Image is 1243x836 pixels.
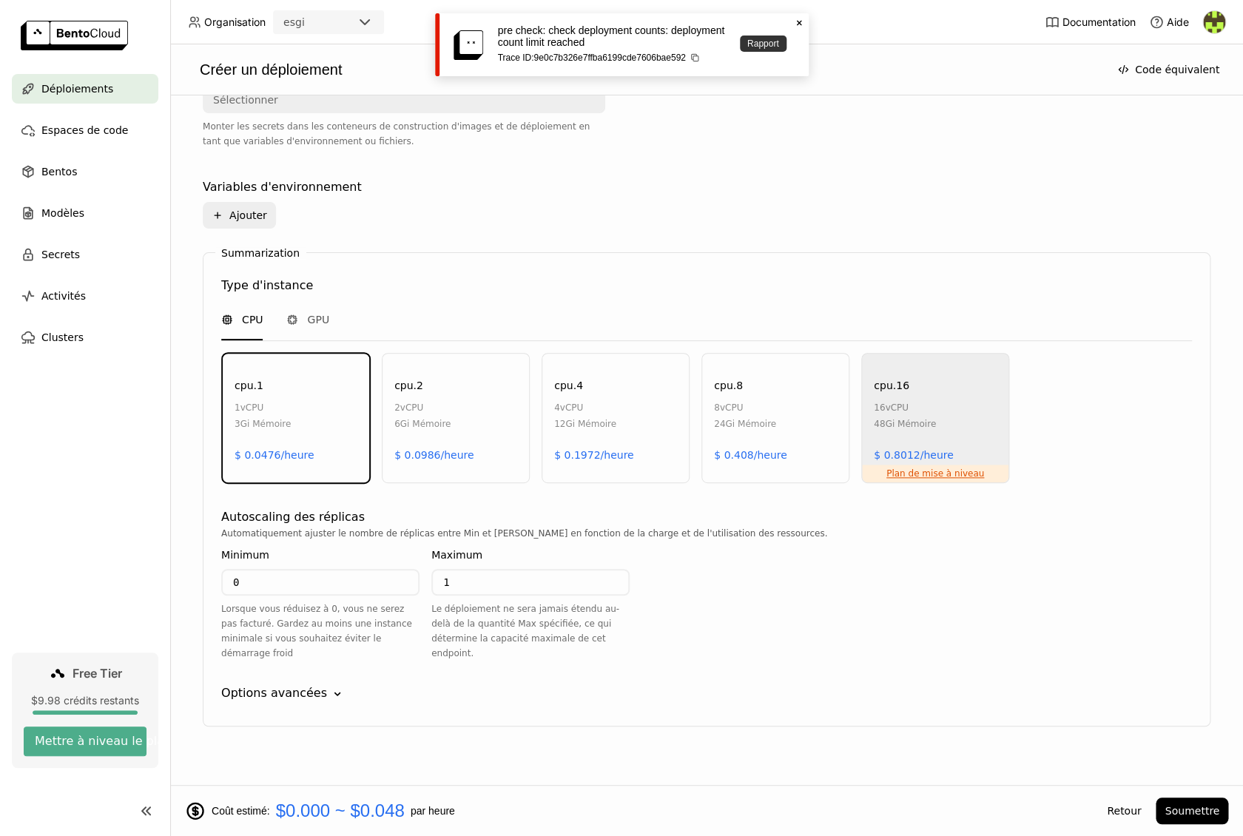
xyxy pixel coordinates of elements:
[203,202,276,229] button: Ajouter
[874,377,909,394] div: cpu.16
[221,684,1192,702] div: Options avancées
[41,163,77,181] span: Bentos
[394,416,451,432] div: 6Gi Mémoire
[185,800,1092,821] div: Coût estimé: par heure
[12,115,158,145] a: Espaces de code
[793,17,805,29] svg: Close
[1149,15,1189,30] div: Aide
[242,312,263,327] span: CPU
[12,157,158,186] a: Bentos
[1203,11,1225,33] img: Arnaud Fouchet
[714,377,743,394] div: cpu.8
[12,281,158,311] a: Activités
[861,353,1009,483] div: Plan de mise à niveaucpu.1616vCPU48Gi Mémoire$ 0.8012/heure
[1045,15,1136,30] a: Documentation
[394,377,423,394] div: cpu.2
[221,277,313,294] div: Type d'instance
[498,53,725,63] p: Trace ID: 9e0c7b326e7ffba6199cde7606bae592
[12,198,158,228] a: Modèles
[1156,798,1228,824] button: Soumettre
[41,80,113,98] span: Déploiements
[12,240,158,269] a: Secrets
[431,601,630,661] div: Le déploiement ne sera jamais étendu au-delà de la quantité Max spécifiée, ce qui détermine la ca...
[1108,56,1228,83] button: Code équivalent
[221,508,365,526] div: Autoscaling des réplicas
[12,74,158,104] a: Déploiements
[874,400,936,416] div: 16 vCPU
[213,92,278,107] div: Sélectionner
[874,447,953,463] div: $ 0.8012/heure
[714,400,776,416] div: 8 vCPU
[740,36,786,52] a: Rapport
[1167,16,1189,29] span: Aide
[701,353,849,483] div: cpu.88vCPU24Gi Mémoire$ 0.408/heure
[204,16,266,29] span: Organisation
[394,400,451,416] div: 2 vCPU
[12,323,158,352] a: Clusters
[221,247,300,259] label: Summarization
[203,119,605,149] div: Monter les secrets dans les conteneurs de construction d'images et de déploiement en tant que var...
[222,353,370,483] div: cpu.11vCPU3Gi Mémoire$ 0.0476/heure
[41,328,84,346] span: Clusters
[221,526,1192,541] div: Automatiquement ajuster le nombre de réplicas entre Min et [PERSON_NAME] en fonction de la charge...
[235,400,291,416] div: 1 vCPU
[554,447,633,463] div: $ 0.1972/heure
[498,24,725,48] p: pre check: check deployment counts: deployment count limit reached
[394,447,474,463] div: $ 0.0986/heure
[1098,798,1150,824] button: Retour
[874,416,936,432] div: 48Gi Mémoire
[431,547,482,563] div: Maximum
[714,447,787,463] div: $ 0.408/heure
[542,353,690,483] div: cpu.44vCPU12Gi Mémoire$ 0.1972/heure
[283,15,305,30] div: esgi
[212,209,223,221] svg: Plus
[41,287,86,305] span: Activités
[12,653,158,768] a: Free Tier$9.98 crédits restantsMettre à niveau le plan
[185,59,1102,80] div: Créer un déploiement
[221,601,420,661] div: Lorsque vous réduisez à 0, vous ne serez pas facturé. Gardez au moins une instance minimale si vo...
[307,312,329,327] span: GPU
[221,547,269,563] div: Minimum
[235,416,291,432] div: 3Gi Mémoire
[21,21,128,50] img: logo
[235,377,263,394] div: cpu.1
[554,400,616,416] div: 4 vCPU
[554,416,616,432] div: 12Gi Mémoire
[24,694,146,707] div: $9.98 crédits restants
[276,800,405,821] span: $0.000 ~ $0.048
[330,687,345,701] svg: Down
[235,447,314,463] div: $ 0.0476/heure
[41,246,80,263] span: Secrets
[714,416,776,432] div: 24Gi Mémoire
[41,204,84,222] span: Modèles
[1062,16,1136,29] span: Documentation
[24,727,146,756] button: Mettre à niveau le plan
[886,468,984,479] a: Plan de mise à niveau
[554,377,583,394] div: cpu.4
[306,16,308,30] input: Selected esgi.
[73,666,122,681] span: Free Tier
[221,684,327,702] div: Options avancées
[203,178,362,196] div: Variables d'environnement
[382,353,530,483] div: cpu.22vCPU6Gi Mémoire$ 0.0986/heure
[41,121,128,139] span: Espaces de code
